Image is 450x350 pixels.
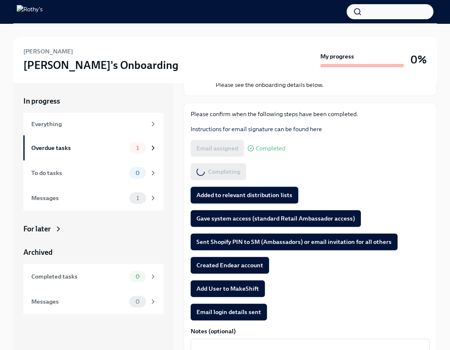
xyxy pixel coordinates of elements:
[131,274,145,280] span: 0
[31,119,146,129] div: Everything
[131,170,145,176] span: 0
[410,52,427,67] h3: 0%
[196,214,355,223] span: Gave system access (standard Retail Ambassador access)
[191,187,298,203] button: Added to relevant distribution lists
[31,272,126,281] div: Completed tasks
[23,224,163,234] a: For later
[31,168,126,178] div: To do tasks
[191,110,430,118] p: Please confirm when the following steps have been completed.
[23,247,163,257] a: Archived
[196,308,261,316] span: Email login details sent
[191,210,361,227] button: Gave system access (standard Retail Ambassador access)
[23,96,163,106] a: In progress
[191,125,322,133] a: Instructions for email signature can be found here
[23,185,163,211] a: Messages1
[191,233,397,250] button: Sent Shopify PIN to SM (Ambassadors) or email invitation for all others
[196,191,292,199] span: Added to relevant distribution lists
[23,224,51,234] div: For later
[216,81,324,89] p: Please see the onboarding details below.
[191,257,269,274] button: Created Endear account
[131,145,144,151] span: 1
[23,289,163,314] a: Messages0
[131,195,144,201] span: 1
[131,299,145,305] span: 0
[17,5,43,18] img: Rothy's
[196,284,259,293] span: Add User to MakeShift
[23,47,73,56] h6: [PERSON_NAME]
[23,160,163,185] a: To do tasks0
[191,304,267,320] button: Email login details sent
[196,261,263,269] span: Created Endear account
[320,52,354,61] strong: My progress
[23,264,163,289] a: Completed tasks0
[23,135,163,160] a: Overdue tasks1
[191,280,265,297] button: Add User to MakeShift
[191,327,430,335] label: Notes (optional)
[23,58,178,73] h3: [PERSON_NAME]'s Onboarding
[31,193,126,203] div: Messages
[196,238,392,246] span: Sent Shopify PIN to SM (Ambassadors) or email invitation for all others
[31,143,126,152] div: Overdue tasks
[256,145,285,152] span: Completed
[23,113,163,135] a: Everything
[31,297,126,306] div: Messages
